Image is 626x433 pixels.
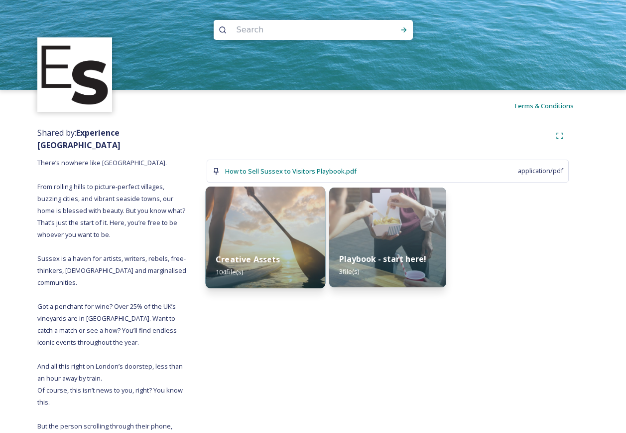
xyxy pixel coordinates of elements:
span: application/pdf [518,166,563,176]
strong: Playbook - start here! [339,253,426,264]
span: How to Sell Sussex to Visitors Playbook.pdf [225,167,357,176]
img: 785d0e5c-2764-4d9f-bb6e-325280a6f71b.jpg [206,187,325,288]
span: 104 file(s) [216,267,243,276]
span: 3 file(s) [339,267,359,276]
img: WSCC%20ES%20Socials%20Icon%20-%20Secondary%20-%20Black.jpg [39,39,111,111]
strong: Creative Assets [216,254,280,265]
a: Terms & Conditions [513,100,589,112]
img: bf37adbc-91bc-45ce-ba94-f3448b34f595.jpg [329,188,447,287]
span: Terms & Conditions [513,101,574,110]
strong: Experience [GEOGRAPHIC_DATA] [37,127,121,151]
input: Search [232,19,368,41]
a: How to Sell Sussex to Visitors Playbook.pdf [225,165,357,177]
span: Shared by: [37,127,121,151]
